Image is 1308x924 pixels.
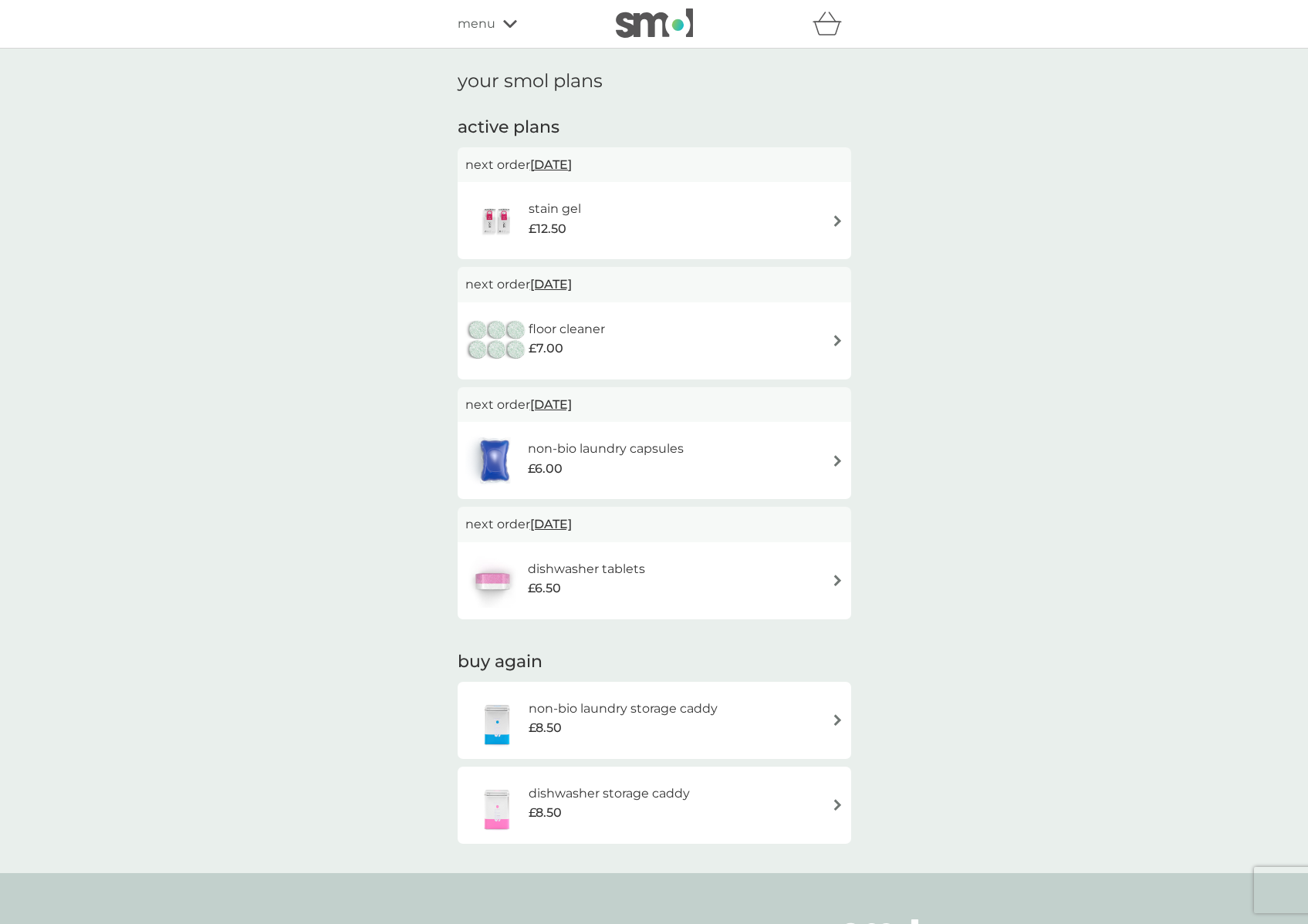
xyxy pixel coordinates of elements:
[529,339,563,359] span: £7.00
[832,335,843,346] img: arrow right
[530,389,572,420] span: [DATE]
[530,509,572,539] span: [DATE]
[465,194,529,248] img: stain gel
[528,459,563,479] span: £6.00
[465,433,524,487] img: non-bio laundry capsules
[529,784,690,804] h6: dishwasher storage caddy
[832,215,843,227] img: arrow right
[528,559,645,579] h6: dishwasher tablets
[465,514,843,535] p: next order
[832,575,843,586] img: arrow right
[529,803,562,823] span: £8.50
[530,269,572,299] span: [DATE]
[458,116,851,140] h2: active plans
[530,150,572,180] span: [DATE]
[832,714,843,726] img: arrow right
[458,14,495,34] span: menu
[528,439,684,459] h6: non-bio laundry capsules
[465,155,843,175] p: next order
[465,314,529,368] img: floor cleaner
[529,718,562,738] span: £8.50
[465,395,843,415] p: next order
[465,275,843,295] p: next order
[465,778,529,832] img: dishwasher storage caddy
[832,799,843,811] img: arrow right
[458,70,851,93] h1: your smol plans
[832,455,843,467] img: arrow right
[813,8,851,39] div: basket
[616,8,693,38] img: smol
[528,578,561,599] span: £6.50
[529,699,718,719] h6: non-bio laundry storage caddy
[529,199,581,219] h6: stain gel
[529,319,605,339] h6: floor cleaner
[465,693,529,747] img: non-bio laundry storage caddy
[465,554,519,608] img: dishwasher tablets
[458,650,851,674] h2: buy again
[529,219,566,239] span: £12.50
